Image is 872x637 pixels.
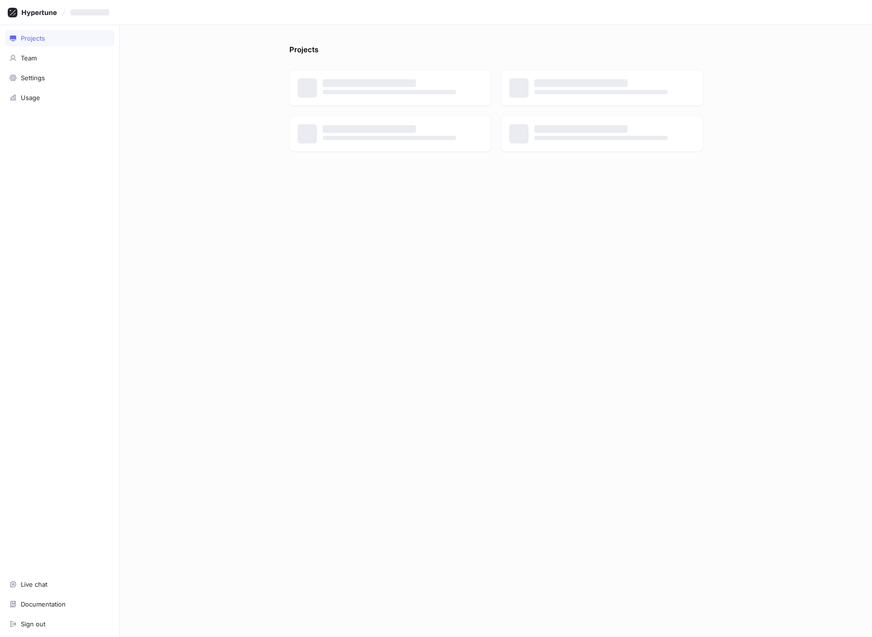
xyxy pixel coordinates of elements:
[21,600,66,608] div: Documentation
[21,34,45,42] div: Projects
[534,90,668,94] span: ‌
[5,70,114,86] a: Settings
[323,125,416,133] span: ‌
[21,94,40,101] div: Usage
[323,136,457,140] span: ‌
[534,125,628,133] span: ‌
[67,4,117,20] button: ‌
[5,89,114,106] a: Usage
[21,74,45,82] div: Settings
[5,50,114,66] a: Team
[71,9,109,15] span: ‌
[323,79,416,87] span: ‌
[323,90,457,94] span: ‌
[5,596,114,612] a: Documentation
[21,580,47,588] div: Live chat
[21,54,37,62] div: Team
[289,44,318,60] p: Projects
[534,136,668,140] span: ‌
[5,30,114,46] a: Projects
[534,79,628,87] span: ‌
[21,620,45,628] div: Sign out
